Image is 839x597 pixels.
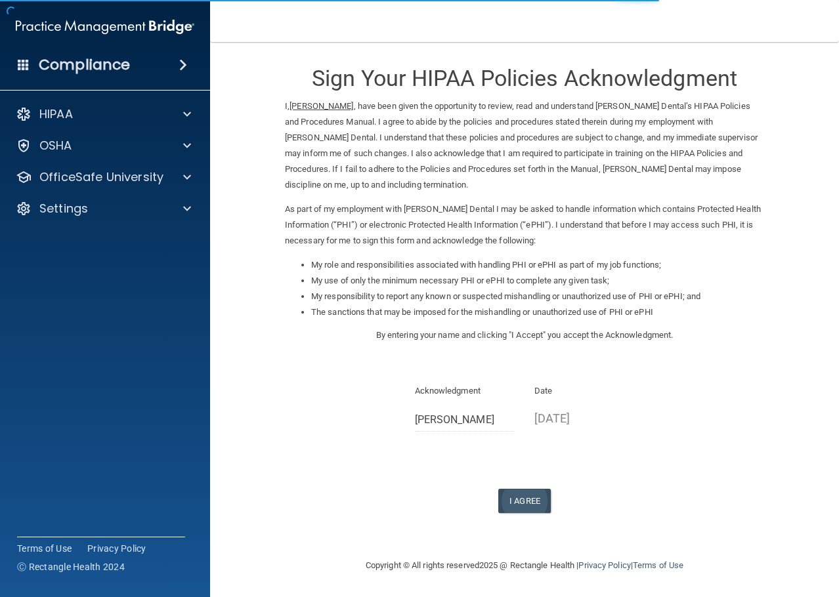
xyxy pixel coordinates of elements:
h3: Sign Your HIPAA Policies Acknowledgment [285,66,764,91]
p: OSHA [39,138,72,154]
a: Settings [16,201,191,216]
h4: Compliance [39,56,130,74]
img: PMB logo [16,14,194,40]
a: OSHA [16,138,191,154]
span: Ⓒ Rectangle Health 2024 [17,560,125,573]
p: Settings [39,201,88,216]
input: Full Name [415,407,515,432]
p: HIPAA [39,106,73,122]
p: Date [534,383,635,399]
p: Acknowledgment [415,383,515,399]
li: The sanctions that may be imposed for the mishandling or unauthorized use of PHI or ePHI [311,304,764,320]
li: My responsibility to report any known or suspected mishandling or unauthorized use of PHI or ePHI... [311,289,764,304]
a: Privacy Policy [578,560,630,570]
a: Terms of Use [633,560,683,570]
li: My role and responsibilities associated with handling PHI or ePHI as part of my job functions; [311,257,764,273]
li: My use of only the minimum necessary PHI or ePHI to complete any given task; [311,273,764,289]
a: Privacy Policy [87,542,146,555]
a: OfficeSafe University [16,169,191,185]
ins: [PERSON_NAME] [290,101,353,111]
p: By entering your name and clicking "I Accept" you accept the Acknowledgment. [285,327,764,343]
a: HIPAA [16,106,191,122]
p: I, , have been given the opportunity to review, read and understand [PERSON_NAME] Dental’s HIPAA ... [285,98,764,193]
p: OfficeSafe University [39,169,163,185]
p: [DATE] [534,407,635,429]
p: As part of my employment with [PERSON_NAME] Dental I may be asked to handle information which con... [285,201,764,249]
button: I Agree [498,489,551,513]
div: Copyright © All rights reserved 2025 @ Rectangle Health | | [285,545,764,587]
a: Terms of Use [17,542,72,555]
